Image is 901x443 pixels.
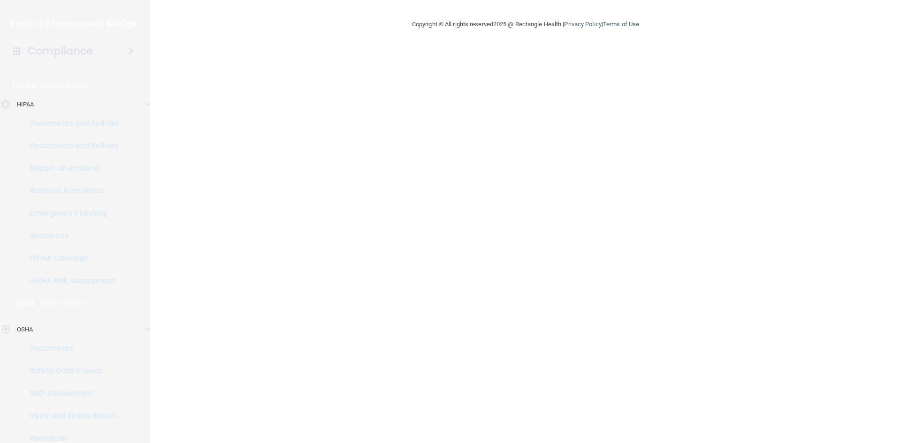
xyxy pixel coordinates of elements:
[13,298,36,309] p: OSHA
[603,21,639,28] a: Terms of Use
[41,298,91,309] p: Learn More!
[17,324,33,335] p: OSHA
[6,231,134,240] p: Resources
[6,209,134,218] p: Emergency Planning
[13,80,37,91] p: HIPAA
[6,344,134,353] p: Documents
[11,15,139,33] img: PMB logo
[6,389,134,398] p: Self-Assessment
[6,141,134,150] p: Documents and Policies
[6,164,134,173] p: Report an Incident
[6,186,134,195] p: Business Associates
[6,366,134,375] p: Safety Data Sheets
[6,411,134,420] p: Injury and Illness Report
[6,434,134,443] p: Resources
[6,276,134,285] p: HIPAA Risk Assessment
[6,119,134,128] p: Documents and Policies
[28,45,93,58] h4: Compliance
[17,99,34,110] p: HIPAA
[41,80,91,91] p: Learn More!
[564,21,601,28] a: Privacy Policy
[354,9,697,39] div: Copyright © All rights reserved 2025 @ Rectangle Health | |
[6,254,134,263] p: HIPAA Checklist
